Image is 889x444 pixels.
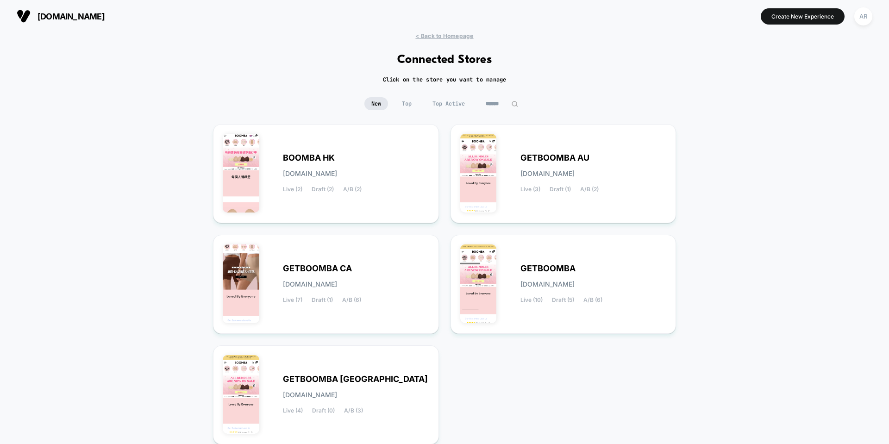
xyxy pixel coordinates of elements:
[520,265,576,272] span: GETBOOMBA
[580,186,599,193] span: A/B (2)
[283,407,303,414] span: Live (4)
[520,297,543,303] span: Live (10)
[851,7,875,26] button: AR
[397,53,492,67] h1: Connected Stores
[38,12,105,21] span: [DOMAIN_NAME]
[14,9,107,24] button: [DOMAIN_NAME]
[312,297,333,303] span: Draft (1)
[283,265,352,272] span: GETBOOMBA CA
[761,8,845,25] button: Create New Experience
[552,297,574,303] span: Draft (5)
[460,134,497,213] img: GETBOOMBA_AU
[520,186,540,193] span: Live (3)
[283,281,337,288] span: [DOMAIN_NAME]
[383,76,507,83] h2: Click on the store you want to manage
[283,170,337,177] span: [DOMAIN_NAME]
[550,186,571,193] span: Draft (1)
[583,297,602,303] span: A/B (6)
[223,244,259,323] img: GETBOOMBA_CA
[283,186,302,193] span: Live (2)
[415,32,473,39] span: < Back to Homepage
[223,134,259,213] img: BOOMBA_HK
[395,97,419,110] span: Top
[343,186,362,193] span: A/B (2)
[17,9,31,23] img: Visually logo
[520,170,575,177] span: [DOMAIN_NAME]
[520,281,575,288] span: [DOMAIN_NAME]
[223,355,259,434] img: GETBOOMBA_UK
[511,100,518,107] img: edit
[283,297,302,303] span: Live (7)
[520,155,589,161] span: GETBOOMBA AU
[344,407,363,414] span: A/B (3)
[364,97,388,110] span: New
[342,297,361,303] span: A/B (6)
[854,7,872,25] div: AR
[460,244,497,323] img: GETBOOMBA
[312,407,335,414] span: Draft (0)
[283,392,337,398] span: [DOMAIN_NAME]
[283,376,428,382] span: GETBOOMBA [GEOGRAPHIC_DATA]
[426,97,472,110] span: Top Active
[283,155,335,161] span: BOOMBA HK
[312,186,334,193] span: Draft (2)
